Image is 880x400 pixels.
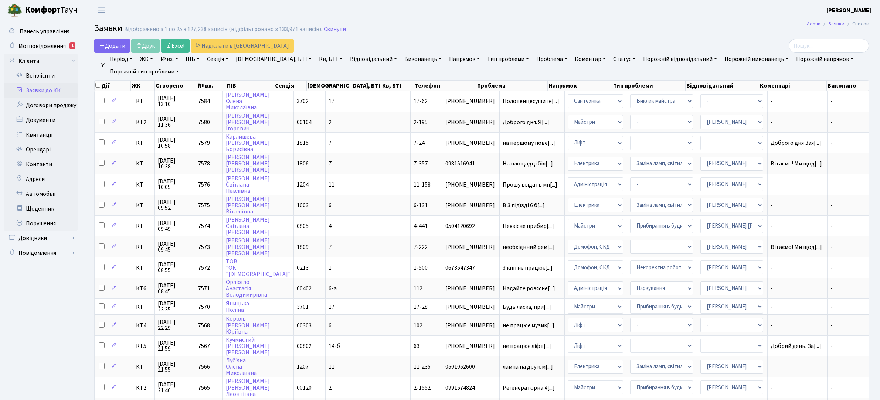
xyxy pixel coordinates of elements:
[807,20,820,28] a: Admin
[136,343,152,349] span: КТ5
[158,241,192,253] span: [DATE] 09:45
[158,283,192,294] span: [DATE] 08:45
[4,68,78,83] a: Всі клієнти
[414,97,428,105] span: 17-62
[445,140,496,146] span: [PHONE_NUMBER]
[771,139,821,147] span: Доброго дня Зая[...]
[136,140,152,146] span: КТ
[226,112,270,133] a: [PERSON_NAME][PERSON_NAME]Ігорович
[329,201,332,209] span: 6
[158,220,192,232] span: [DATE] 09:49
[830,181,833,189] span: -
[198,321,210,329] span: 7568
[226,377,270,398] a: [PERSON_NAME][PERSON_NAME]Леонтіївна
[503,384,555,392] span: Регенераторна 4[...]
[828,20,845,28] a: Заявки
[198,181,210,189] span: 7576
[297,160,309,168] span: 1806
[226,300,249,314] a: ЯницькаПоліна
[484,53,532,65] a: Тип проблеми
[830,284,833,293] span: -
[297,321,312,329] span: 00303
[533,53,570,65] a: Проблема
[329,284,337,293] span: 6-а
[136,364,152,370] span: КТ
[826,6,871,15] a: [PERSON_NAME]
[445,385,496,391] span: 0991574824
[329,139,332,147] span: 7
[414,181,431,189] span: 11-158
[721,53,792,65] a: Порожній виконавець
[198,160,210,168] span: 7578
[99,42,125,50] span: Додати
[830,243,833,251] span: -
[158,319,192,331] span: [DATE] 22:29
[759,81,827,91] th: Коментарі
[198,139,210,147] span: 7579
[686,81,760,91] th: Відповідальний
[830,321,833,329] span: -
[92,4,111,16] button: Переключити навігацію
[131,81,154,91] th: ЖК
[158,158,192,170] span: [DATE] 10:38
[445,119,496,125] span: [PHONE_NUMBER]
[198,264,210,272] span: 7572
[830,264,833,272] span: -
[4,216,78,231] a: Порушення
[329,342,340,350] span: 14-б
[414,118,428,126] span: 2-195
[297,139,309,147] span: 1815
[94,39,130,53] a: Додати
[329,321,332,329] span: 6
[25,4,61,16] b: Комфорт
[107,65,182,78] a: Порожній тип проблеми
[414,160,428,168] span: 7-357
[226,315,270,336] a: Король[PERSON_NAME]Юріївна
[414,342,419,350] span: 63
[503,139,555,147] span: на першому пове[...]
[7,3,22,18] img: logo.png
[297,264,309,272] span: 0213
[845,20,869,28] li: Список
[4,231,78,246] a: Довідники
[830,97,833,105] span: -
[155,81,197,91] th: Створено
[4,83,78,98] a: Заявки до КК
[771,182,824,188] span: -
[826,6,871,14] b: [PERSON_NAME]
[297,243,309,251] span: 1809
[830,201,833,209] span: -
[771,385,824,391] span: -
[158,95,192,107] span: [DATE] 13:10
[297,384,312,392] span: 00120
[446,53,483,65] a: Напрямок
[572,53,609,65] a: Коментар
[158,137,192,149] span: [DATE] 10:58
[274,81,307,91] th: Секція
[414,264,428,272] span: 1-500
[830,222,833,230] span: -
[414,243,428,251] span: 7-222
[4,157,78,172] a: Контакти
[640,53,720,65] a: Порожній відповідальний
[329,384,332,392] span: 2
[830,303,833,311] span: -
[503,363,553,371] span: лампа на другом[...]
[414,303,428,311] span: 17-28
[198,97,210,105] span: 7584
[297,222,309,230] span: 0805
[226,356,257,377] a: Луб'янаОленаМиколаївна
[4,127,78,142] a: Квитанції
[445,304,496,310] span: [PHONE_NUMBER]
[297,342,312,350] span: 00802
[197,81,226,91] th: № вх.
[136,98,152,104] span: КТ
[789,39,869,53] input: Пошук...
[771,202,824,208] span: -
[503,243,555,251] span: необхіднний рем[...]
[329,363,334,371] span: 11
[4,172,78,187] a: Адреси
[771,265,824,271] span: -
[226,237,270,257] a: [PERSON_NAME][PERSON_NAME][PERSON_NAME]
[316,53,345,65] a: Кв, БТІ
